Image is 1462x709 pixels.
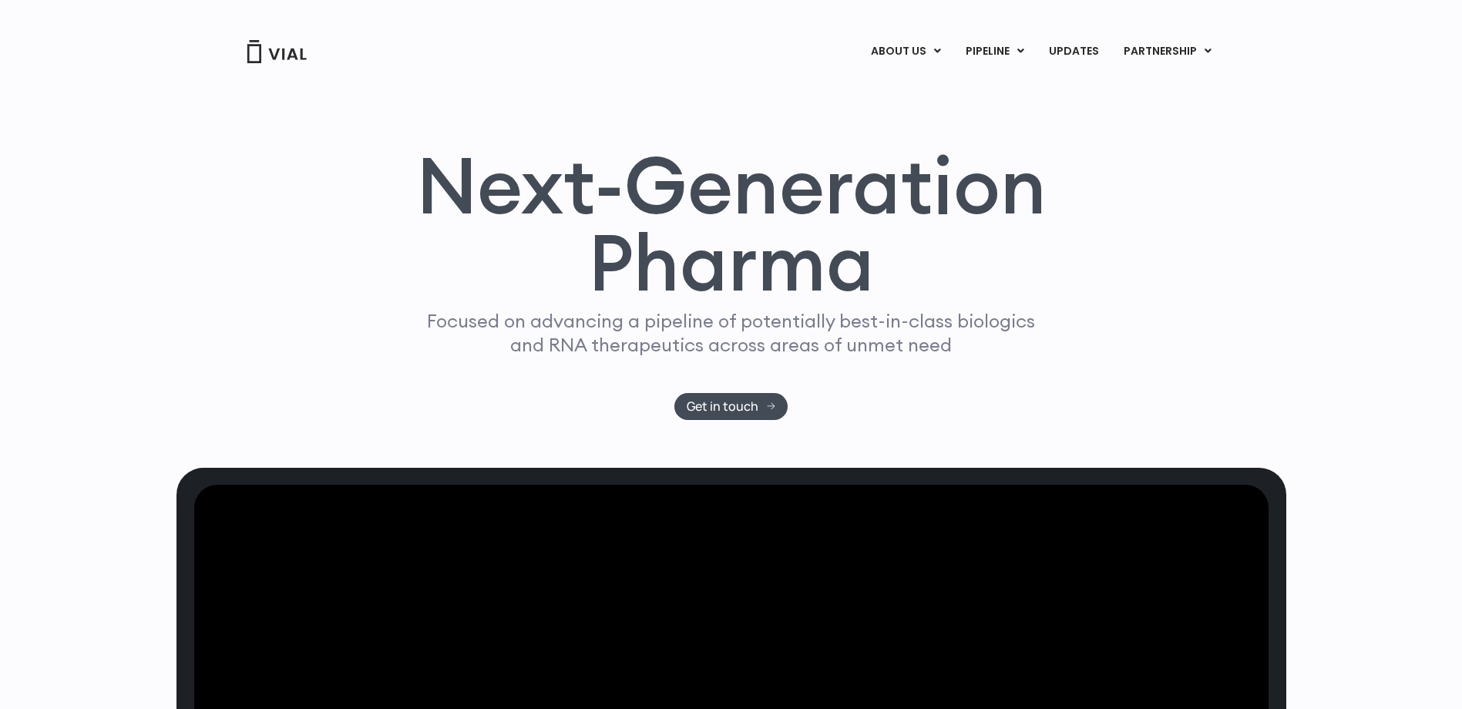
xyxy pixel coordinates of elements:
a: ABOUT USMenu Toggle [859,39,953,65]
a: PIPELINEMenu Toggle [953,39,1036,65]
img: Vial Logo [246,40,308,63]
a: UPDATES [1037,39,1111,65]
a: PARTNERSHIPMenu Toggle [1111,39,1224,65]
p: Focused on advancing a pipeline of potentially best-in-class biologics and RNA therapeutics acros... [421,309,1042,357]
span: Get in touch [687,401,758,412]
a: Get in touch [674,393,788,420]
h1: Next-Generation Pharma [398,146,1065,302]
